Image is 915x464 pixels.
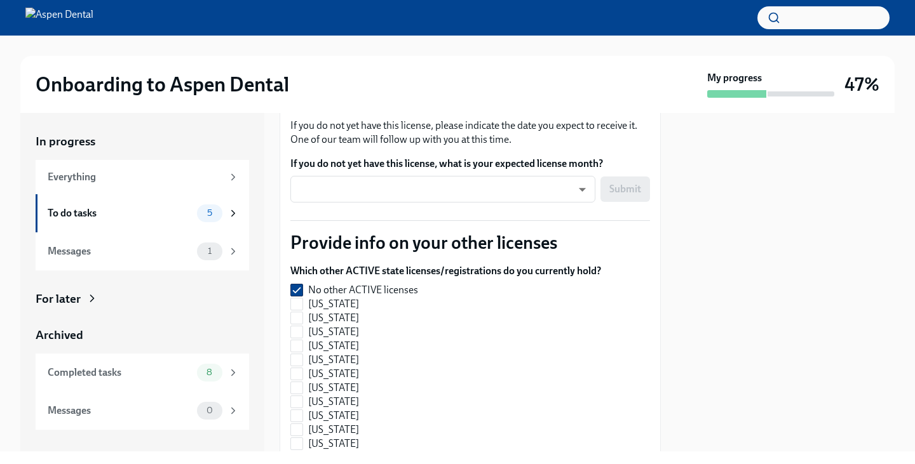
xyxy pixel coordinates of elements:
span: No other ACTIVE licenses [308,283,418,297]
label: If you do not yet have this license, what is your expected license month? [290,157,650,171]
a: To do tasks5 [36,194,249,232]
h3: 47% [844,73,879,96]
span: 0 [199,406,220,415]
span: [US_STATE] [308,325,359,339]
div: Everything [48,170,222,184]
span: [US_STATE] [308,409,359,423]
a: Messages0 [36,392,249,430]
div: ​ [290,176,595,202]
span: [US_STATE] [308,437,359,451]
div: Completed tasks [48,366,192,380]
a: Archived [36,327,249,343]
div: Messages [48,244,192,258]
span: [US_STATE] [308,423,359,437]
span: [US_STATE] [308,311,359,325]
span: 1 [200,246,219,256]
span: [US_STATE] [308,381,359,395]
div: For later [36,291,81,307]
span: 8 [199,368,220,377]
span: [US_STATE] [308,297,359,311]
span: 5 [200,208,220,218]
p: If you do not yet have this license, please indicate the date you expect to receive it. One of ou... [290,119,650,147]
div: Messages [48,404,192,418]
strong: My progress [707,71,762,85]
span: [US_STATE] [308,339,359,353]
label: Which other ACTIVE state licenses/registrations do you currently hold? [290,264,601,278]
a: Messages1 [36,232,249,270]
div: To do tasks [48,206,192,220]
a: Completed tasks8 [36,354,249,392]
a: For later [36,291,249,307]
a: Everything [36,160,249,194]
a: In progress [36,133,249,150]
span: [US_STATE] [308,353,359,367]
h2: Onboarding to Aspen Dental [36,72,289,97]
span: [US_STATE] [308,367,359,381]
p: Provide info on your other licenses [290,231,650,254]
span: [US_STATE] [308,395,359,409]
img: Aspen Dental [25,8,93,28]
